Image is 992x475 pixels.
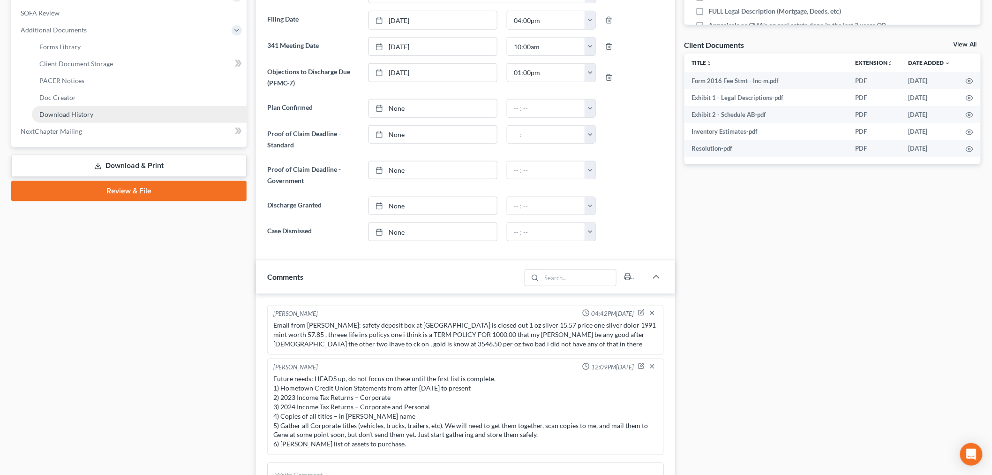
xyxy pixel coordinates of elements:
td: [DATE] [901,140,958,157]
span: SOFA Review [21,9,60,17]
label: Filing Date [263,11,364,30]
a: Date Added expand_more [909,59,951,66]
td: PDF [848,106,901,123]
td: [DATE] [901,123,958,140]
a: Download & Print [11,155,247,177]
a: Client Document Storage [32,55,247,72]
div: Future needs: HEADS up, do not focus on these until the first list is complete. 1) Hometown Credi... [273,374,658,449]
input: -- : -- [507,223,585,241]
a: Titleunfold_more [692,59,712,66]
label: Objections to Discharge Due (PFMC-7) [263,63,364,92]
td: Exhibit 1 - Legal Descriptions-pdf [684,89,849,106]
label: 341 Meeting Date [263,37,364,56]
span: FULL Legal Description (Mortgage, Deeds, etc) [709,7,842,16]
input: -- : -- [507,161,585,179]
a: Download History [32,106,247,123]
div: [PERSON_NAME] [273,309,318,319]
label: Case Dismissed [263,222,364,241]
a: [DATE] [369,64,497,82]
td: PDF [848,89,901,106]
input: Search... [541,270,616,286]
span: 04:42PM[DATE] [592,309,634,318]
span: Client Document Storage [39,60,113,68]
i: expand_more [945,61,951,66]
td: Inventory Estimates-pdf [684,123,849,140]
input: -- : -- [507,197,585,215]
div: Email from [PERSON_NAME]: safety deposit box at [GEOGRAPHIC_DATA] is closed out 1 oz silver 15.57... [273,321,658,349]
span: Appraisals or CMA's on real estate done in the last 3 years OR required by attorney [709,21,899,39]
label: Proof of Claim Deadline - Government [263,161,364,189]
a: None [369,100,497,117]
a: [DATE] [369,11,497,29]
a: SOFA Review [13,5,247,22]
span: PACER Notices [39,77,84,84]
input: -- : -- [507,11,585,29]
a: NextChapter Mailing [13,123,247,140]
a: Doc Creator [32,89,247,106]
td: [DATE] [901,106,958,123]
i: unfold_more [888,61,894,66]
span: Doc Creator [39,93,76,101]
label: Discharge Granted [263,197,364,215]
a: None [369,161,497,179]
span: Comments [267,272,303,281]
a: PACER Notices [32,72,247,89]
td: [DATE] [901,72,958,89]
td: PDF [848,72,901,89]
td: PDF [848,140,901,157]
a: View All [954,41,977,48]
td: Exhibit 2 - Schedule AB-pdf [684,106,849,123]
a: None [369,126,497,144]
span: Download History [39,110,93,118]
label: Plan Confirmed [263,99,364,118]
span: NextChapter Mailing [21,127,82,135]
label: Proof of Claim Deadline - Standard [263,125,364,153]
a: Review & File [11,181,247,201]
div: Client Documents [684,40,744,50]
td: PDF [848,123,901,140]
a: None [369,223,497,241]
i: unfold_more [706,61,712,66]
span: Additional Documents [21,26,87,34]
a: Forms Library [32,38,247,55]
span: Forms Library [39,43,81,51]
td: [DATE] [901,89,958,106]
span: 12:09PM[DATE] [592,363,634,372]
input: -- : -- [507,64,585,82]
input: -- : -- [507,38,585,55]
input: -- : -- [507,100,585,117]
a: [DATE] [369,38,497,55]
td: Resolution-pdf [684,140,849,157]
a: None [369,197,497,215]
input: -- : -- [507,126,585,144]
td: Form 2016 Fee Stmt - Inc-m.pdf [684,72,849,89]
a: Extensionunfold_more [856,59,894,66]
div: Open Intercom Messenger [960,443,983,466]
div: [PERSON_NAME] [273,363,318,372]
